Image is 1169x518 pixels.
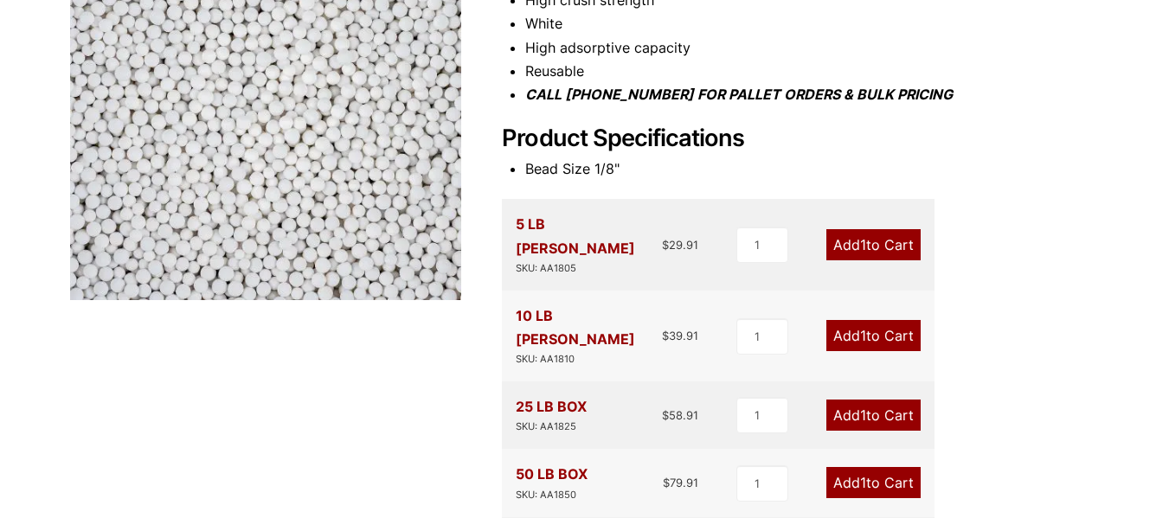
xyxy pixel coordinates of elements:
[516,419,587,435] div: SKU: AA1825
[525,157,1099,181] li: Bead Size 1/8"
[516,463,588,502] div: 50 LB BOX
[662,408,698,422] bdi: 58.91
[662,238,698,252] bdi: 29.91
[516,213,662,276] div: 5 LB [PERSON_NAME]
[860,327,866,344] span: 1
[516,395,587,435] div: 25 LB BOX
[860,236,866,253] span: 1
[525,86,953,103] i: CALL [PHONE_NUMBER] FOR PALLET ORDERS & BULK PRICING
[662,238,669,252] span: $
[516,351,662,368] div: SKU: AA1810
[662,329,669,342] span: $
[826,467,921,498] a: Add1to Cart
[662,408,669,422] span: $
[663,476,670,489] span: $
[662,329,698,342] bdi: 39.91
[525,12,1099,35] li: White
[516,260,662,277] div: SKU: AA1805
[525,36,1099,60] li: High adsorptive capacity
[525,60,1099,83] li: Reusable
[516,304,662,368] div: 10 LB [PERSON_NAME]
[502,125,1099,153] h2: Product Specifications
[826,320,921,351] a: Add1to Cart
[860,474,866,491] span: 1
[860,406,866,424] span: 1
[516,487,588,503] div: SKU: AA1850
[826,400,921,431] a: Add1to Cart
[826,229,921,260] a: Add1to Cart
[663,476,698,489] bdi: 79.91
